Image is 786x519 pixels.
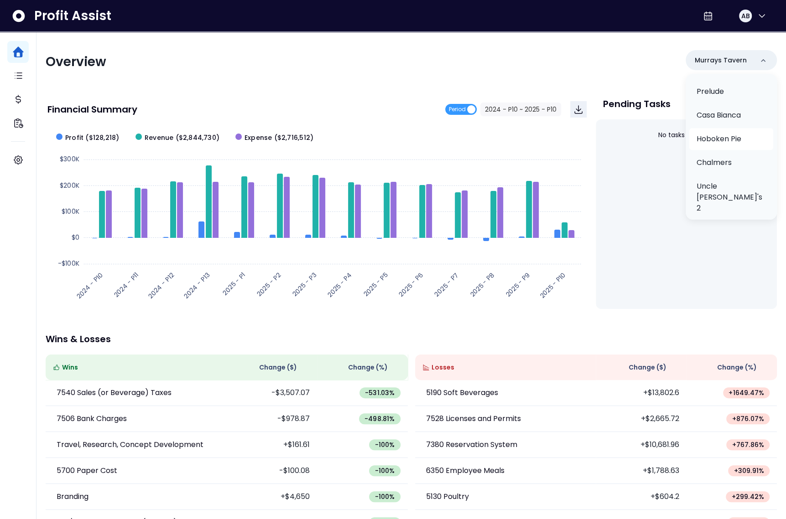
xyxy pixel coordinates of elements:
p: Financial Summary [47,105,137,114]
span: Overview [46,53,106,71]
td: +$13,802.6 [596,380,686,406]
text: 2025 - P7 [432,270,461,298]
p: Hoboken Pie [697,134,741,144]
text: 2025 - P6 [397,270,425,298]
button: 2024 - P10 ~ 2025 - P10 [480,103,561,116]
span: Period [449,104,466,115]
span: Change ( $ ) [629,363,666,372]
td: -$100.08 [227,458,317,484]
text: $100K [62,207,79,216]
span: -531.03 % [365,388,395,397]
p: 5130 Poultry [426,491,469,502]
span: + 1649.47 % [729,388,764,397]
td: +$4,650 [227,484,317,510]
td: +$10,681.96 [596,432,686,458]
span: Change (%) [717,363,757,372]
text: 2025 - P4 [325,270,354,299]
p: Prelude [697,86,724,97]
p: Murrays Tavern [695,56,747,65]
text: 2025 - P9 [504,270,532,298]
p: 7540 Sales (or Beverage) Taxes [57,387,172,398]
p: Chalmers [697,157,732,168]
text: 2025 - P10 [538,270,567,300]
button: Download [570,101,587,118]
text: 2024 - P10 [74,270,104,300]
span: + 309.91 % [734,466,764,475]
text: 2025 - P3 [290,270,318,298]
text: -$100K [58,259,79,268]
p: 5190 Soft Beverages [426,387,498,398]
span: + 876.07 % [732,414,764,423]
td: +$604.2 [596,484,686,510]
span: + 299.42 % [731,492,764,501]
span: Profit Assist [34,8,111,24]
span: Change ( $ ) [259,363,297,372]
span: -498.81 % [364,414,395,423]
td: -$978.87 [227,406,317,432]
text: 2025 - P5 [361,270,389,298]
p: Pending Tasks [603,99,671,108]
span: + 767.86 % [732,440,764,449]
text: 2025 - P2 [255,270,282,298]
p: Branding [57,491,88,502]
p: 5700 Paper Cost [57,465,117,476]
span: Wins [62,363,78,372]
text: $200K [60,181,79,190]
td: +$161.61 [227,432,317,458]
text: 2025 - P8 [468,270,496,298]
p: Wins & Losses [46,334,777,344]
p: 6350 Employee Meals [426,465,505,476]
span: Losses [432,363,454,372]
p: 7380 Reservation System [426,439,517,450]
p: 7528 Licenses and Permits [426,413,521,424]
p: Casa Bianca [697,110,741,121]
p: Uncle [PERSON_NAME]'s 2 [697,181,766,214]
span: -100 % [375,492,395,501]
p: 7506 Bank Charges [57,413,127,424]
text: 2024 - P12 [146,270,176,300]
span: -100 % [375,466,395,475]
span: Change (%) [348,363,388,372]
div: No tasks available [603,123,770,147]
text: 2024 - P11 [112,270,141,299]
td: +$2,665.72 [596,406,686,432]
text: 2025 - P1 [220,270,247,297]
td: -$3,507.07 [227,380,317,406]
span: Profit ($128,218) [65,133,119,143]
p: Travel, Research, Concept Development [57,439,203,450]
text: $0 [72,233,79,242]
span: Revenue ($2,844,730) [145,133,219,143]
span: Expense ($2,716,512) [245,133,313,143]
text: $300K [60,154,79,164]
span: -100 % [375,440,395,449]
td: +$1,788.63 [596,458,686,484]
span: AB [741,11,750,21]
text: 2024 - P13 [182,270,212,300]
